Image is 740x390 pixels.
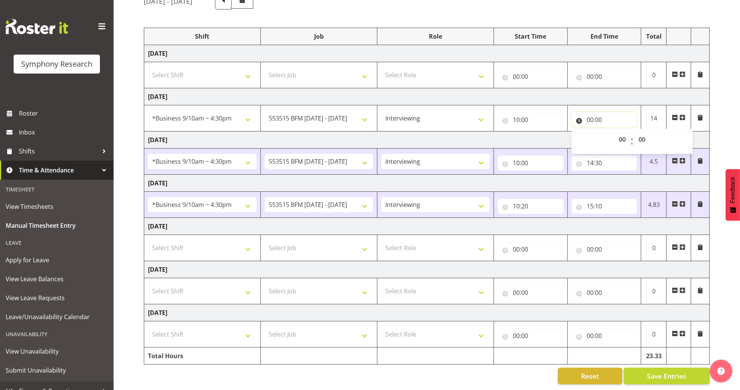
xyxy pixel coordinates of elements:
[6,311,108,323] span: Leave/Unavailability Calendar
[144,348,261,365] td: Total Hours
[641,105,667,132] td: 14
[558,368,622,384] button: Reset
[19,164,98,176] span: Time & Attendance
[6,201,108,212] span: View Timesheets
[572,69,637,84] input: Click to select...
[2,326,112,342] div: Unavailability
[6,220,108,231] span: Manual Timesheet Entry
[144,218,710,235] td: [DATE]
[641,149,667,175] td: 4.5
[6,365,108,376] span: Submit Unavailability
[6,292,108,304] span: View Leave Requests
[641,192,667,218] td: 4.83
[19,108,110,119] span: Roster
[572,199,637,214] input: Click to select...
[144,45,710,62] td: [DATE]
[2,235,112,251] div: Leave
[641,235,667,261] td: 0
[6,273,108,285] span: View Leave Balances
[144,88,710,105] td: [DATE]
[498,285,564,300] input: Click to select...
[498,242,564,257] input: Click to select...
[498,69,564,84] input: Click to select...
[6,346,108,357] span: View Unavailability
[624,368,710,384] button: Save Entries
[144,304,710,321] td: [DATE]
[729,177,736,203] span: Feedback
[2,251,112,269] a: Apply for Leave
[6,19,68,34] img: Rosterit website logo
[645,32,662,41] div: Total
[581,371,599,381] span: Reset
[498,199,564,214] input: Click to select...
[2,197,112,216] a: View Timesheets
[2,216,112,235] a: Manual Timesheet Entry
[144,132,710,149] td: [DATE]
[572,328,637,343] input: Click to select...
[2,342,112,361] a: View Unavailability
[572,285,637,300] input: Click to select...
[19,146,98,157] span: Shifts
[2,361,112,380] a: Submit Unavailability
[631,132,633,151] span: :
[144,261,710,278] td: [DATE]
[498,112,564,127] input: Click to select...
[572,155,637,171] input: Click to select...
[2,269,112,288] a: View Leave Balances
[498,328,564,343] input: Click to select...
[148,32,257,41] div: Shift
[498,32,564,41] div: Start Time
[2,307,112,326] a: Leave/Unavailability Calendar
[572,242,637,257] input: Click to select...
[647,371,686,381] span: Save Entries
[572,32,637,41] div: End Time
[21,58,92,70] div: Symphony Research
[641,348,667,365] td: 23.33
[144,175,710,192] td: [DATE]
[641,278,667,304] td: 0
[498,155,564,171] input: Click to select...
[572,112,637,127] input: Click to select...
[2,288,112,307] a: View Leave Requests
[19,127,110,138] span: Inbox
[641,321,667,348] td: 0
[381,32,490,41] div: Role
[2,182,112,197] div: Timesheet
[717,367,725,375] img: help-xxl-2.png
[6,254,108,266] span: Apply for Leave
[641,62,667,88] td: 0
[265,32,373,41] div: Job
[726,169,740,221] button: Feedback - Show survey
